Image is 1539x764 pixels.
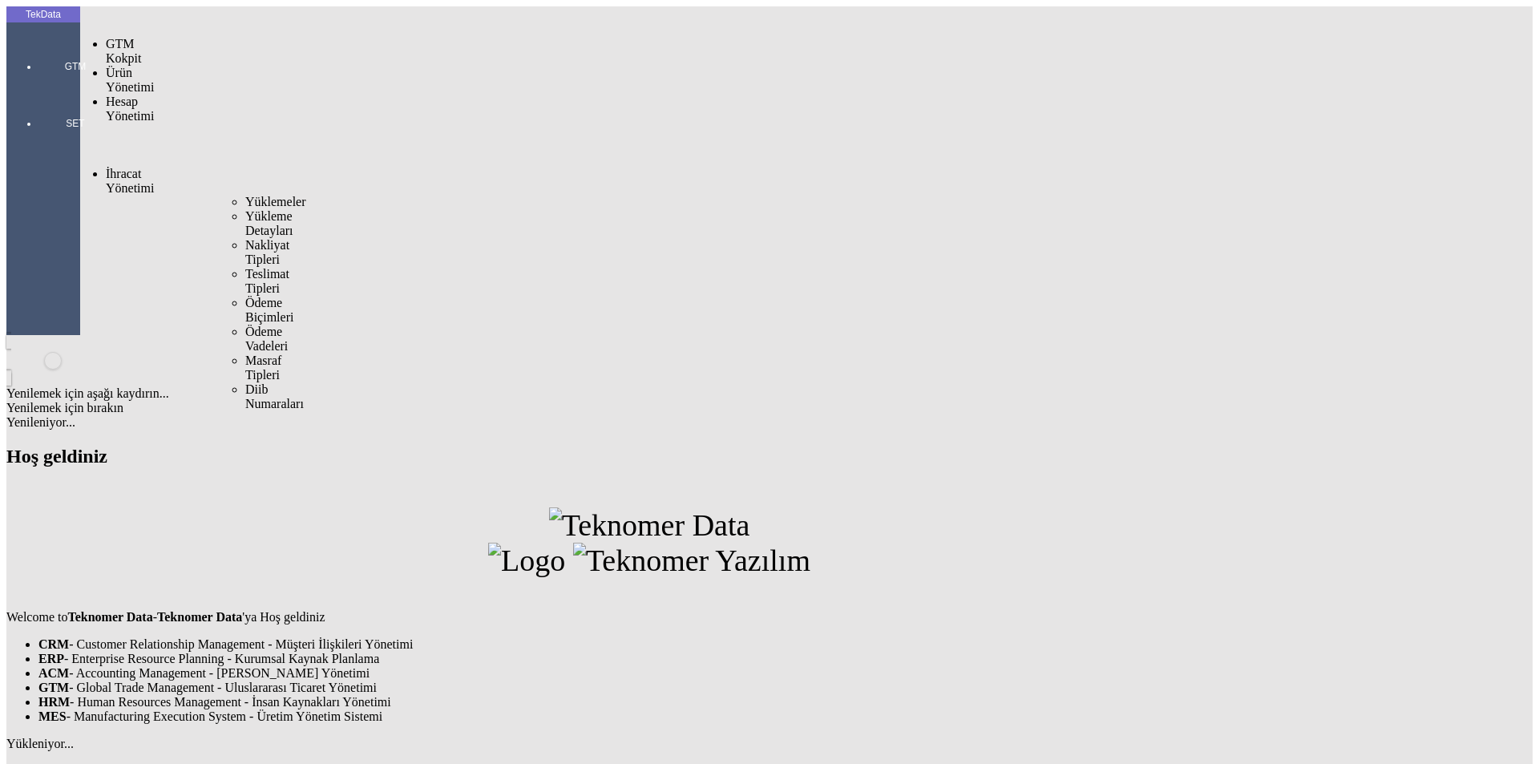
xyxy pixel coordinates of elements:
[38,666,69,680] strong: ACM
[106,167,154,195] span: İhracat Yönetimi
[38,666,1292,681] li: - Accounting Management - [PERSON_NAME] Yönetimi
[245,325,288,353] span: Ödeme Vadeleri
[245,296,293,324] span: Ödeme Biçimleri
[6,737,1292,751] div: Yükleniyor...
[245,382,304,410] span: Diib Numaraları
[245,209,293,237] span: Yükleme Detayları
[6,401,1292,415] div: Yenilemek için bırakın
[6,446,1292,467] h2: Hoş geldiniz
[549,507,750,543] img: Teknomer Data
[38,695,70,709] strong: HRM
[245,354,281,382] span: Masraf Tipleri
[106,37,141,65] span: GTM Kokpit
[157,610,242,624] strong: Teknomer Data
[67,610,152,624] strong: Teknomer Data
[38,681,69,694] strong: GTM
[245,195,306,208] span: Yüklemeler
[51,117,99,130] span: SET
[106,95,154,123] span: Hesap Yönetimi
[6,415,1292,430] div: Yenileniyor...
[38,681,1292,695] li: - Global Trade Management - Uluslararası Ticaret Yönetimi
[38,695,1292,709] li: - Human Resources Management - İnsan Kaynakları Yönetimi
[38,652,64,665] strong: ERP
[38,709,67,723] strong: MES
[106,66,154,94] span: Ürün Yönetimi
[38,637,69,651] strong: CRM
[6,386,1292,401] div: Yenilemek için aşağı kaydırın...
[488,543,565,578] img: Logo
[6,610,1292,625] p: Welcome to - 'ya Hoş geldiniz
[573,543,810,578] img: Teknomer Yazılım
[38,637,1292,652] li: - Customer Relationship Management - Müşteri İlişkileri Yönetimi
[38,652,1292,666] li: - Enterprise Resource Planning - Kurumsal Kaynak Planlama
[245,238,289,266] span: Nakliyat Tipleri
[245,267,289,295] span: Teslimat Tipleri
[6,8,80,21] div: TekData
[38,709,1292,724] li: - Manufacturing Execution System - Üretim Yönetim Sistemi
